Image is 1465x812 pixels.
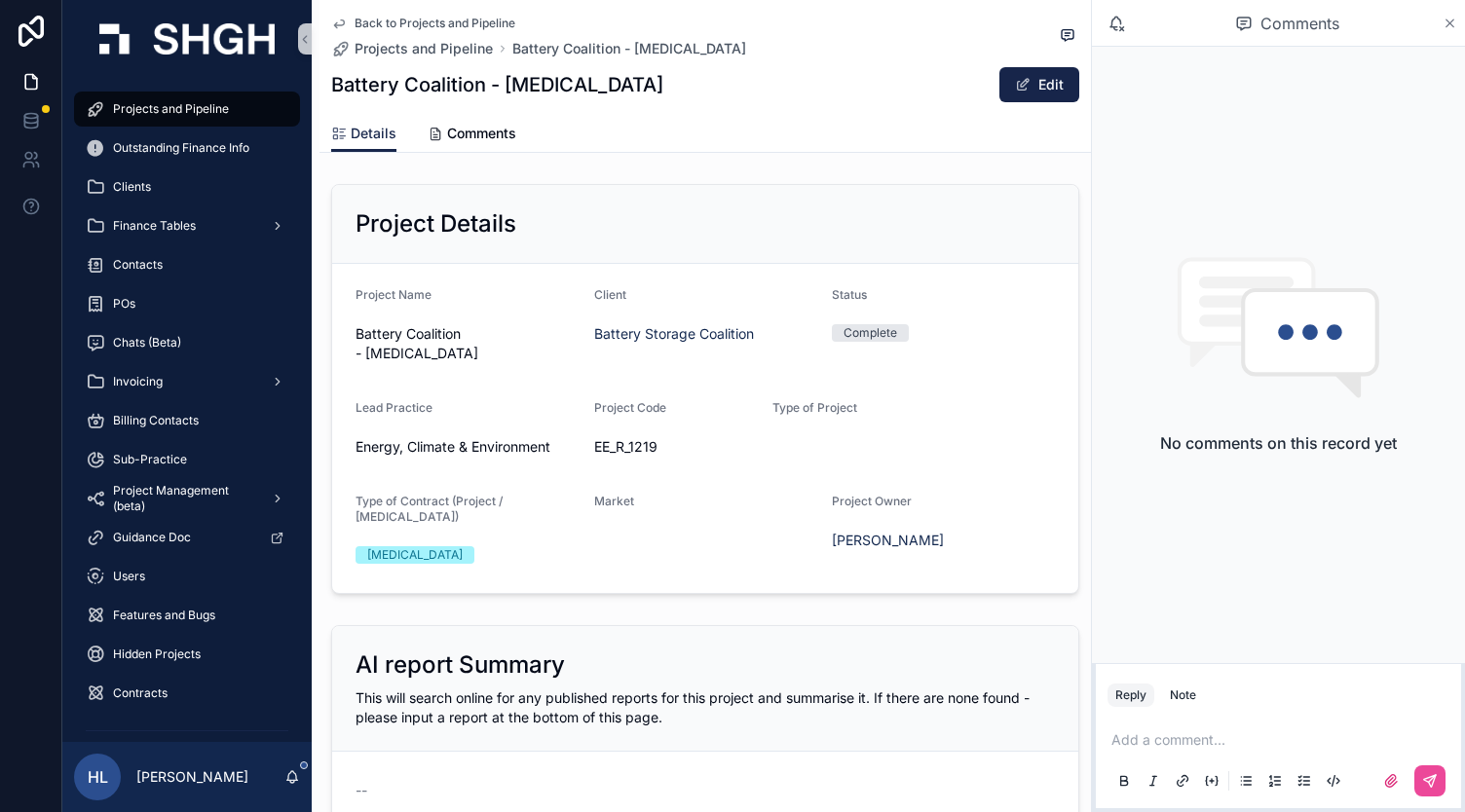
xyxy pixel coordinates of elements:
[356,287,432,302] span: Project Name
[844,324,897,342] div: Complete
[356,689,1030,725] span: This will search online for any published reports for this project and summarise it. If there are...
[594,400,666,415] span: Project Code
[367,546,463,564] div: [MEDICAL_DATA]
[356,208,516,240] h2: Project Details
[355,39,493,58] span: Projects and Pipeline
[999,67,1079,102] button: Edit
[113,413,199,428] span: Billing Contacts
[832,494,912,508] span: Project Owner
[772,400,857,415] span: Type of Project
[99,23,275,55] img: App logo
[1260,12,1339,35] span: Comments
[74,130,300,166] a: Outstanding Finance Info
[113,530,191,545] span: Guidance Doc
[355,16,515,31] span: Back to Projects and Pipeline
[74,208,300,243] a: Finance Tables
[594,437,758,457] span: EE_R_1219
[74,520,300,555] a: Guidance Doc
[356,494,503,524] span: Type of Contract (Project / [MEDICAL_DATA])
[356,400,432,415] span: Lead Practice
[113,483,255,514] span: Project Management (beta)
[74,92,300,127] a: Projects and Pipeline
[113,140,249,156] span: Outstanding Finance Info
[832,287,867,302] span: Status
[832,531,944,550] a: [PERSON_NAME]
[74,169,300,204] a: Clients
[356,324,579,363] span: Battery Coalition - [MEDICAL_DATA]
[113,218,196,234] span: Finance Tables
[356,781,367,800] span: --
[594,494,634,508] span: Market
[113,608,215,623] span: Features and Bugs
[1108,683,1154,707] button: Reply
[113,452,187,467] span: Sub-Practice
[113,685,168,701] span: Contracts
[113,179,151,195] span: Clients
[1160,431,1397,455] h2: No comments on this record yet
[74,676,300,711] a: Contracts
[113,101,229,117] span: Projects and Pipeline
[113,569,145,584] span: Users
[428,116,516,155] a: Comments
[88,765,108,789] span: HL
[1162,683,1204,707] button: Note
[113,335,181,351] span: Chats (Beta)
[351,124,396,143] span: Details
[136,767,248,787] p: [PERSON_NAME]
[74,325,300,360] a: Chats (Beta)
[74,598,300,633] a: Features and Bugs
[74,637,300,672] a: Hidden Projects
[594,324,754,344] a: Battery Storage Coalition
[74,247,300,282] a: Contacts
[356,437,550,457] span: Energy, Climate & Environment
[74,286,300,321] a: POs
[512,39,746,58] a: Battery Coalition - [MEDICAL_DATA]
[1170,687,1196,703] div: Note
[331,71,663,98] h1: Battery Coalition - [MEDICAL_DATA]
[113,257,163,273] span: Contacts
[331,16,515,31] a: Back to Projects and Pipeline
[62,78,312,742] div: scrollable content
[113,374,163,389] span: Invoicing
[331,39,493,58] a: Projects and Pipeline
[74,442,300,477] a: Sub-Practice
[113,296,135,312] span: POs
[447,124,516,143] span: Comments
[74,364,300,399] a: Invoicing
[113,646,201,662] span: Hidden Projects
[594,287,626,302] span: Client
[74,559,300,594] a: Users
[74,481,300,516] a: Project Management (beta)
[356,649,565,681] h2: AI report Summary
[74,403,300,438] a: Billing Contacts
[331,116,396,153] a: Details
